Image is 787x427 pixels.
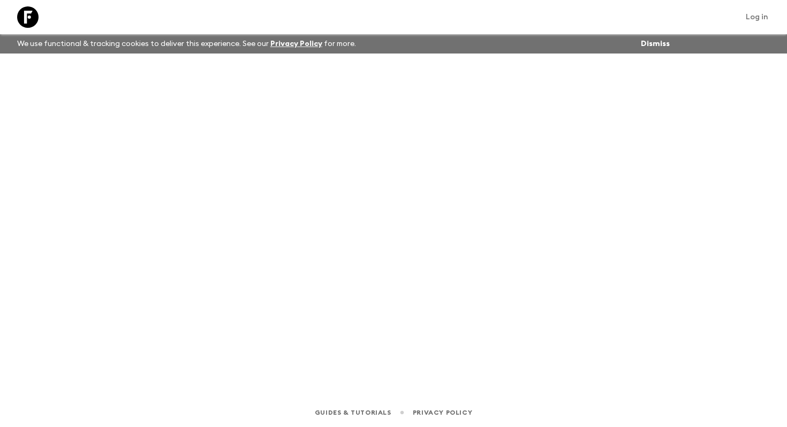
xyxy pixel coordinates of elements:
p: We use functional & tracking cookies to deliver this experience. See our for more. [13,34,360,54]
button: Dismiss [638,36,672,51]
a: Log in [740,10,774,25]
a: Guides & Tutorials [315,407,391,418]
a: Privacy Policy [270,40,322,48]
a: Privacy Policy [413,407,472,418]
